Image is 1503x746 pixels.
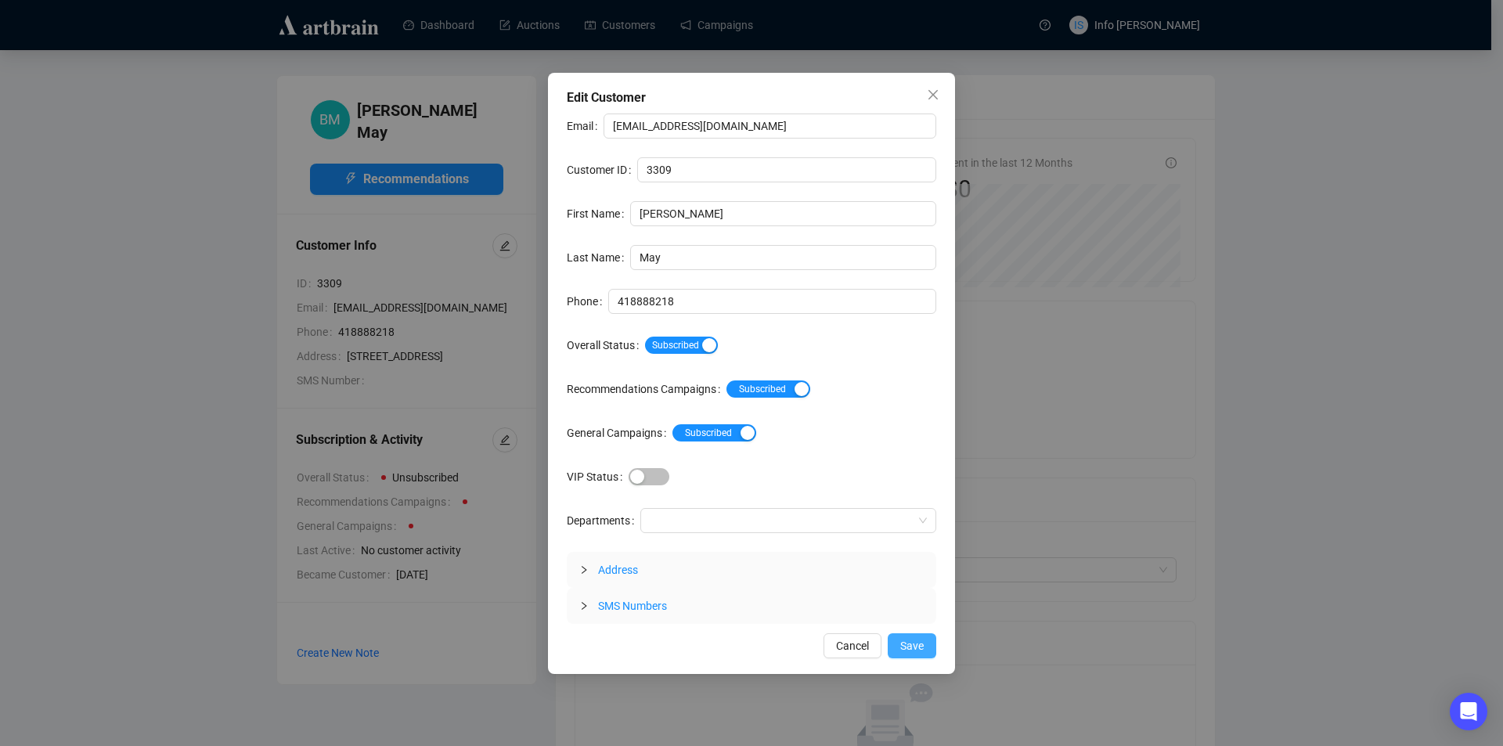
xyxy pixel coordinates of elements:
div: SMS Numbers [567,588,936,624]
label: Email [567,114,604,139]
span: Address [598,564,638,576]
span: collapsed [579,601,589,611]
button: Cancel [824,633,881,658]
button: Recommendations Campaigns [726,380,810,398]
div: Edit Customer [567,88,936,107]
span: Save [900,637,924,654]
label: Overall Status [567,333,645,358]
label: VIP Status [567,464,629,489]
label: Last Name [567,245,630,270]
label: First Name [567,201,630,226]
div: Address [567,552,936,588]
span: Cancel [836,637,869,654]
label: Recommendations Campaigns [567,377,726,402]
button: VIP Status [629,468,669,485]
input: Customer ID [637,157,936,182]
button: Close [921,82,946,107]
input: Last Name [630,245,936,270]
div: Open Intercom Messenger [1450,693,1487,730]
label: General Campaigns [567,420,672,445]
button: Save [888,633,936,658]
button: General Campaigns [672,424,756,441]
input: Email [604,114,936,139]
span: close [927,88,939,101]
label: Customer ID [567,157,637,182]
span: collapsed [579,565,589,575]
span: SMS Numbers [598,600,667,612]
label: Phone [567,289,608,314]
input: First Name [630,201,936,226]
input: Phone [608,289,936,314]
label: Departments [567,508,640,533]
button: Overall Status [645,337,718,354]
